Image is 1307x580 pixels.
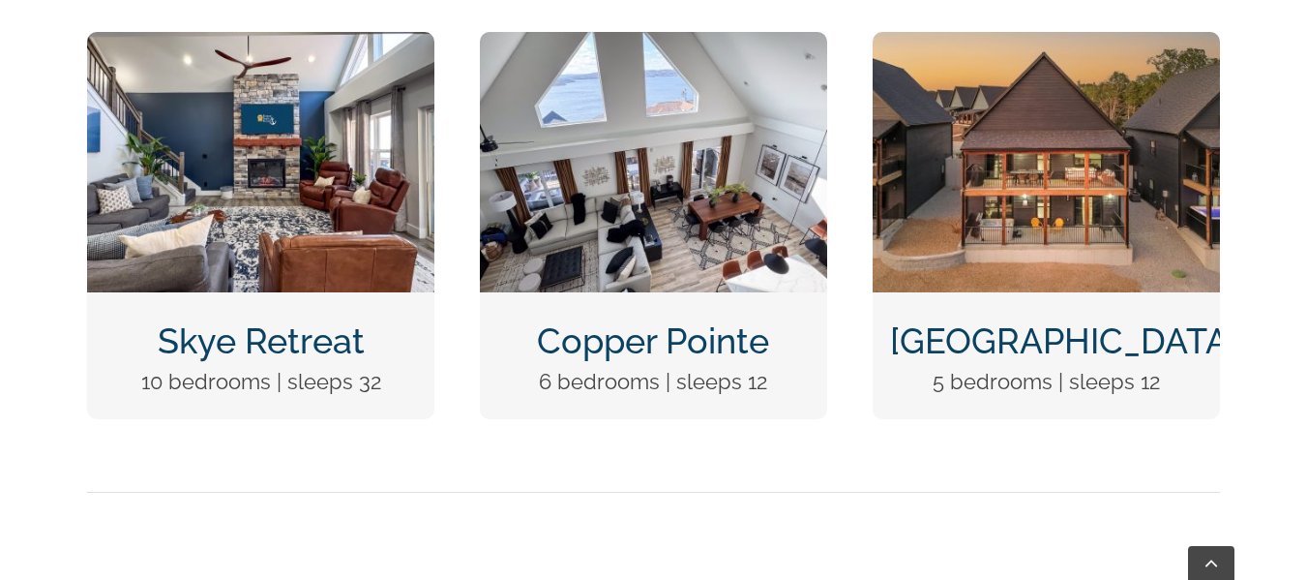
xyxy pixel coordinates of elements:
a: Copper Pointe [537,321,769,361]
p: 10 bedrooms | sleeps 32 [104,365,417,399]
a: DCIM100MEDIADJI_0124.JPG [873,30,1220,55]
a: Copper Pointe at Table Rock Lake-1051 [480,30,827,55]
p: 6 bedrooms | sleeps 12 [497,365,810,399]
a: [GEOGRAPHIC_DATA] [890,321,1238,361]
p: 5 bedrooms | sleeps 12 [890,365,1203,399]
a: Skye Retreat at Table Rock Lake-3004-Edit [87,30,434,55]
a: Skye Retreat [158,321,365,361]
